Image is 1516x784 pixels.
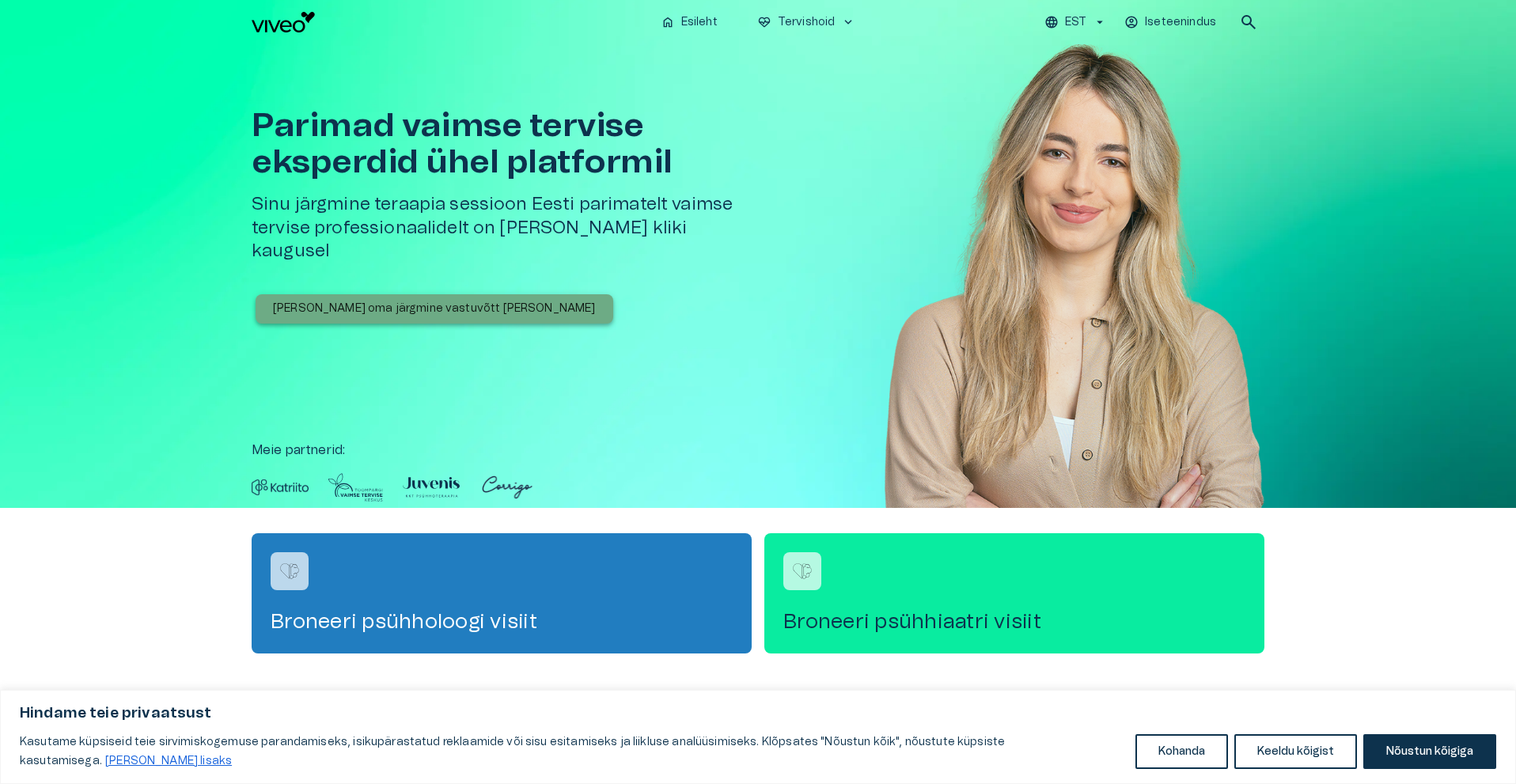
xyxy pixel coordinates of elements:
img: Broneeri psühholoogi visiit logo [278,559,301,583]
p: Hindame teie privaatsust [20,704,1496,723]
img: Partner logo [252,472,309,502]
button: Kohanda [1135,734,1228,769]
button: EST [1042,11,1109,34]
button: open search modal [1233,6,1264,38]
p: Kasutame küpsiseid teie sirvimiskogemuse parandamiseks, isikupärastatud reklaamide või sisu esita... [20,733,1124,771]
button: homeEsileht [654,11,726,34]
a: Navigate to service booking [252,533,752,653]
p: [PERSON_NAME] oma järgmine vastuvõtt [PERSON_NAME] [273,301,596,317]
h4: Broneeri psühhiaatri visiit [783,609,1245,634]
img: Partner logo [479,472,536,502]
p: EST [1065,14,1086,31]
span: search [1239,13,1258,32]
button: Iseteenindus [1122,11,1220,34]
span: keyboard_arrow_down [841,15,855,29]
p: Meie partnerid : [252,441,1264,460]
img: Woman smiling [885,44,1264,555]
button: Keeldu kõigist [1234,734,1357,769]
span: ecg_heart [757,15,771,29]
img: Viveo logo [252,12,315,32]
p: Tervishoid [778,14,836,31]
p: Esileht [681,14,718,31]
img: Partner logo [328,472,384,502]
h5: Sinu järgmine teraapia sessioon Eesti parimatelt vaimse tervise professionaalidelt on [PERSON_NAM... [252,193,764,263]
a: Navigate to service booking [764,533,1264,653]
button: ecg_heartTervishoidkeyboard_arrow_down [751,11,862,34]
button: Nõustun kõigiga [1363,734,1496,769]
a: Loe lisaks [104,755,233,767]
p: Iseteenindus [1145,14,1216,31]
h1: Parimad vaimse tervise eksperdid ühel platformil [252,108,764,180]
h4: Broneeri psühholoogi visiit [271,609,733,634]
button: [PERSON_NAME] oma järgmine vastuvõtt [PERSON_NAME] [256,294,613,324]
a: Navigate to homepage [252,12,648,32]
span: home [661,15,675,29]
img: Partner logo [403,472,460,502]
img: Broneeri psühhiaatri visiit logo [790,559,814,583]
